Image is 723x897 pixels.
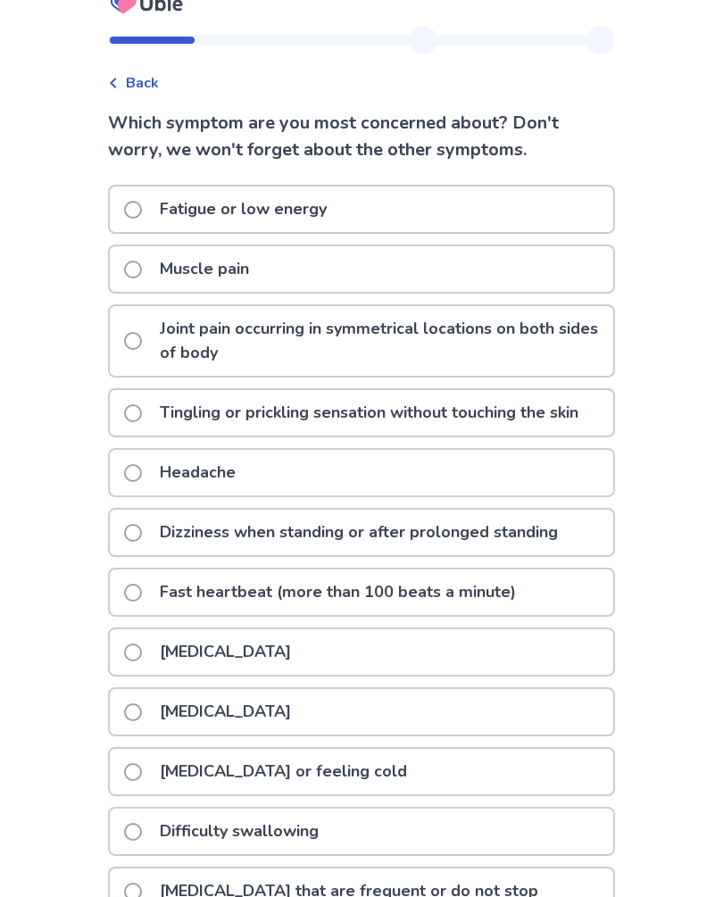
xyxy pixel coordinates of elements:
[108,110,615,163] p: Which symptom are you most concerned about? Don't worry, we won't forget about the other symptoms.
[149,689,302,735] p: [MEDICAL_DATA]
[126,72,159,94] span: Back
[149,306,613,376] p: Joint pain occurring in symmetrical locations on both sides of body
[149,187,337,232] p: Fatigue or low energy
[149,390,589,436] p: Tingling or prickling sensation without touching the skin
[149,246,260,292] p: Muscle pain
[149,809,329,854] p: Difficulty swallowing
[149,450,246,495] p: Headache
[149,749,418,794] p: [MEDICAL_DATA] or feeling cold
[149,510,569,555] p: Dizziness when standing or after prolonged standing
[149,629,302,675] p: [MEDICAL_DATA]
[149,569,527,615] p: Fast heartbeat (more than 100 beats a minute)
